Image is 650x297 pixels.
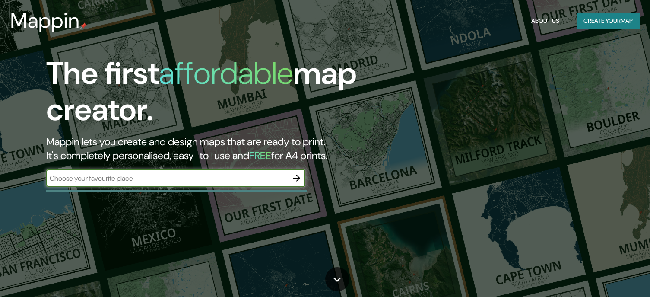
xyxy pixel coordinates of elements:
h1: affordable [159,53,293,93]
h1: The first map creator. [46,55,371,135]
h5: FREE [249,149,271,162]
input: Choose your favourite place [46,173,288,183]
h3: Mappin [10,9,80,33]
img: mappin-pin [80,22,87,29]
h2: Mappin lets you create and design maps that are ready to print. It's completely personalised, eas... [46,135,371,163]
button: Create yourmap [577,13,640,29]
button: About Us [528,13,563,29]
